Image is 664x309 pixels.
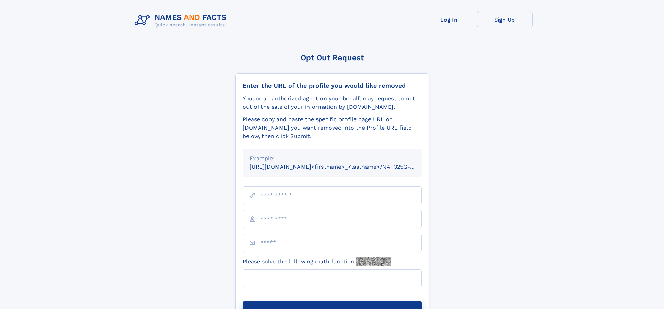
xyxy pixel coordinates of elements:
[477,11,533,28] a: Sign Up
[235,53,429,62] div: Opt Out Request
[132,11,232,30] img: Logo Names and Facts
[243,257,391,266] label: Please solve the following math function:
[421,11,477,28] a: Log In
[243,82,422,90] div: Enter the URL of the profile you would like removed
[243,94,422,111] div: You, or an authorized agent on your behalf, may request to opt-out of the sale of your informatio...
[243,115,422,140] div: Please copy and paste the specific profile page URL on [DOMAIN_NAME] you want removed into the Pr...
[250,163,435,170] small: [URL][DOMAIN_NAME]<firstname>_<lastname>/NAF325G-xxxxxxxx
[250,154,415,163] div: Example:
